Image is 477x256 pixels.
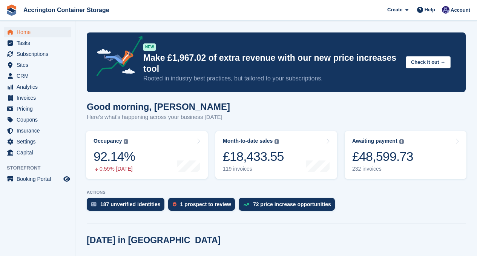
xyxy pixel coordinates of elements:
[4,174,71,184] a: menu
[4,82,71,92] a: menu
[4,60,71,70] a: menu
[239,198,339,214] a: 72 price increase opportunities
[124,139,128,144] img: icon-info-grey-7440780725fd019a000dd9b08b2336e03edf1995a4989e88bcd33f0948082b44.svg
[168,198,239,214] a: 1 prospect to review
[91,202,97,207] img: verify_identity-adf6edd0f0f0b5bbfe63781bf79b02c33cf7c696d77639b501bdc392416b5a36.svg
[399,139,404,144] img: icon-info-grey-7440780725fd019a000dd9b08b2336e03edf1995a4989e88bcd33f0948082b44.svg
[94,149,135,164] div: 92.14%
[406,56,451,69] button: Check it out →
[345,131,466,179] a: Awaiting payment £48,599.73 232 invoices
[4,27,71,37] a: menu
[4,49,71,59] a: menu
[4,93,71,103] a: menu
[17,71,62,81] span: CRM
[243,203,249,206] img: price_increase_opportunities-93ffe204e8149a01c8c9dc8f82e8f89637d9d84a8eef4429ea346261dce0b2c0.svg
[6,5,17,16] img: stora-icon-8386f47178a22dfd0bd8f6a31ec36ba5ce8667c1dd55bd0f319d3a0aa187defe.svg
[17,49,62,59] span: Subscriptions
[180,201,231,207] div: 1 prospect to review
[17,93,62,103] span: Invoices
[387,6,402,14] span: Create
[143,52,400,74] p: Make £1,967.02 of extra revenue with our new price increases tool
[442,6,449,14] img: Jacob Connolly
[17,38,62,48] span: Tasks
[94,138,122,144] div: Occupancy
[4,136,71,147] a: menu
[17,60,62,70] span: Sites
[223,149,284,164] div: £18,433.55
[17,147,62,158] span: Capital
[17,174,62,184] span: Booking Portal
[4,114,71,125] a: menu
[143,43,156,51] div: NEW
[86,131,208,179] a: Occupancy 92.14% 0.59% [DATE]
[4,103,71,114] a: menu
[17,27,62,37] span: Home
[62,174,71,184] a: Preview store
[17,136,62,147] span: Settings
[17,82,62,92] span: Analytics
[215,131,337,179] a: Month-to-date sales £18,433.55 119 invoices
[352,138,397,144] div: Awaiting payment
[17,103,62,114] span: Pricing
[87,113,230,122] p: Here's what's happening across your business [DATE]
[4,38,71,48] a: menu
[4,71,71,81] a: menu
[143,74,400,83] p: Rooted in industry best practices, but tailored to your subscriptions.
[253,201,331,207] div: 72 price increase opportunities
[94,166,135,172] div: 0.59% [DATE]
[100,201,161,207] div: 187 unverified identities
[223,138,273,144] div: Month-to-date sales
[87,235,221,245] h2: [DATE] in [GEOGRAPHIC_DATA]
[90,36,143,79] img: price-adjustments-announcement-icon-8257ccfd72463d97f412b2fc003d46551f7dbcb40ab6d574587a9cd5c0d94...
[7,164,75,172] span: Storefront
[4,125,71,136] a: menu
[17,114,62,125] span: Coupons
[425,6,435,14] span: Help
[17,125,62,136] span: Insurance
[275,139,279,144] img: icon-info-grey-7440780725fd019a000dd9b08b2336e03edf1995a4989e88bcd33f0948082b44.svg
[4,147,71,158] a: menu
[352,166,413,172] div: 232 invoices
[223,166,284,172] div: 119 invoices
[87,102,230,112] h1: Good morning, [PERSON_NAME]
[451,6,470,14] span: Account
[87,198,168,214] a: 187 unverified identities
[173,202,176,207] img: prospect-51fa495bee0391a8d652442698ab0144808aea92771e9ea1ae160a38d050c398.svg
[87,190,466,195] p: ACTIONS
[352,149,413,164] div: £48,599.73
[20,4,112,16] a: Accrington Container Storage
